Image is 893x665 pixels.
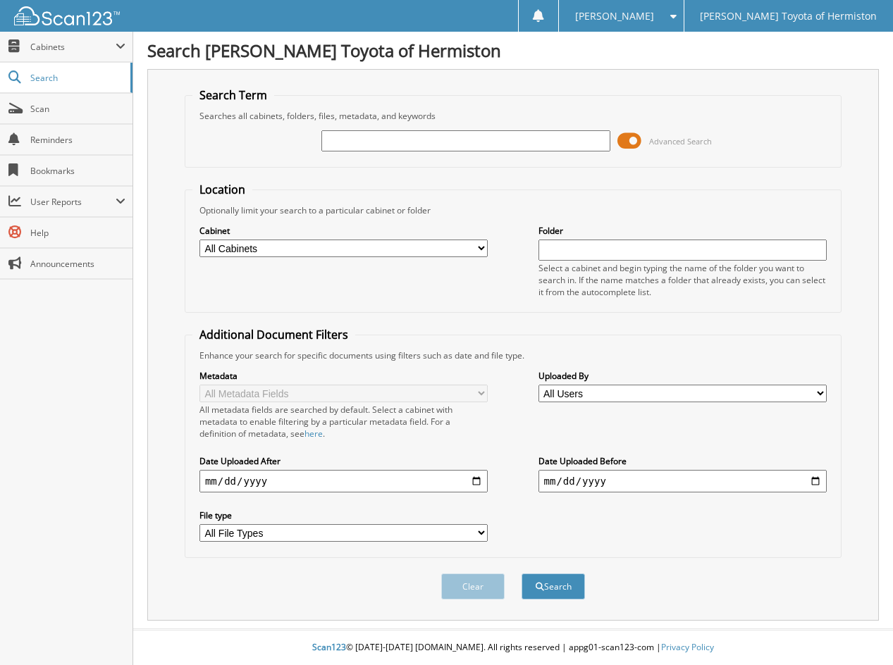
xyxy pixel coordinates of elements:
label: Cabinet [199,225,488,237]
div: Searches all cabinets, folders, files, metadata, and keywords [192,110,834,122]
span: Advanced Search [649,136,712,147]
span: Scan123 [312,641,346,653]
span: Announcements [30,258,125,270]
a: here [304,428,323,440]
legend: Additional Document Filters [192,327,355,342]
div: © [DATE]-[DATE] [DOMAIN_NAME]. All rights reserved | appg01-scan123-com | [133,630,893,665]
label: Metadata [199,370,488,382]
div: Enhance your search for specific documents using filters such as date and file type. [192,349,834,361]
span: Help [30,227,125,239]
span: Bookmarks [30,165,125,177]
span: Search [30,72,123,84]
legend: Location [192,182,252,197]
span: [PERSON_NAME] Toyota of Hermiston [700,12,877,20]
button: Clear [441,573,505,599]
label: Date Uploaded Before [538,455,827,467]
div: All metadata fields are searched by default. Select a cabinet with metadata to enable filtering b... [199,404,488,440]
div: Optionally limit your search to a particular cabinet or folder [192,204,834,216]
span: [PERSON_NAME] [575,12,654,20]
div: Select a cabinet and begin typing the name of the folder you want to search in. If the name match... [538,262,827,298]
span: Cabinets [30,41,116,53]
span: Reminders [30,134,125,146]
span: Scan [30,103,125,115]
a: Privacy Policy [661,641,714,653]
label: Date Uploaded After [199,455,488,467]
input: start [199,470,488,492]
input: end [538,470,827,492]
span: User Reports [30,196,116,208]
label: File type [199,509,488,521]
h1: Search [PERSON_NAME] Toyota of Hermiston [147,39,879,62]
label: Folder [538,225,827,237]
label: Uploaded By [538,370,827,382]
button: Search [522,573,585,599]
legend: Search Term [192,87,274,103]
img: scan123-logo-white.svg [14,6,120,25]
